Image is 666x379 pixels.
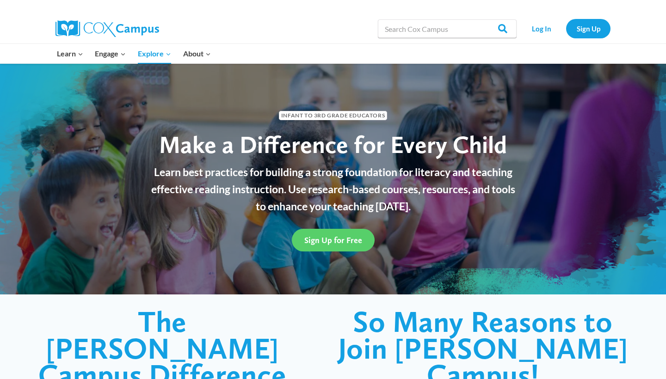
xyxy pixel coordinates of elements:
[159,130,507,159] span: Make a Difference for Every Child
[304,235,362,245] span: Sign Up for Free
[292,229,375,251] a: Sign Up for Free
[95,48,126,60] span: Engage
[378,19,517,38] input: Search Cox Campus
[138,48,171,60] span: Explore
[521,19,610,38] nav: Secondary Navigation
[55,20,159,37] img: Cox Campus
[521,19,561,38] a: Log In
[146,164,520,214] p: Learn best practices for building a strong foundation for literacy and teaching effective reading...
[51,44,216,63] nav: Primary Navigation
[57,48,83,60] span: Learn
[566,19,610,38] a: Sign Up
[279,111,387,120] span: Infant to 3rd Grade Educators
[183,48,211,60] span: About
